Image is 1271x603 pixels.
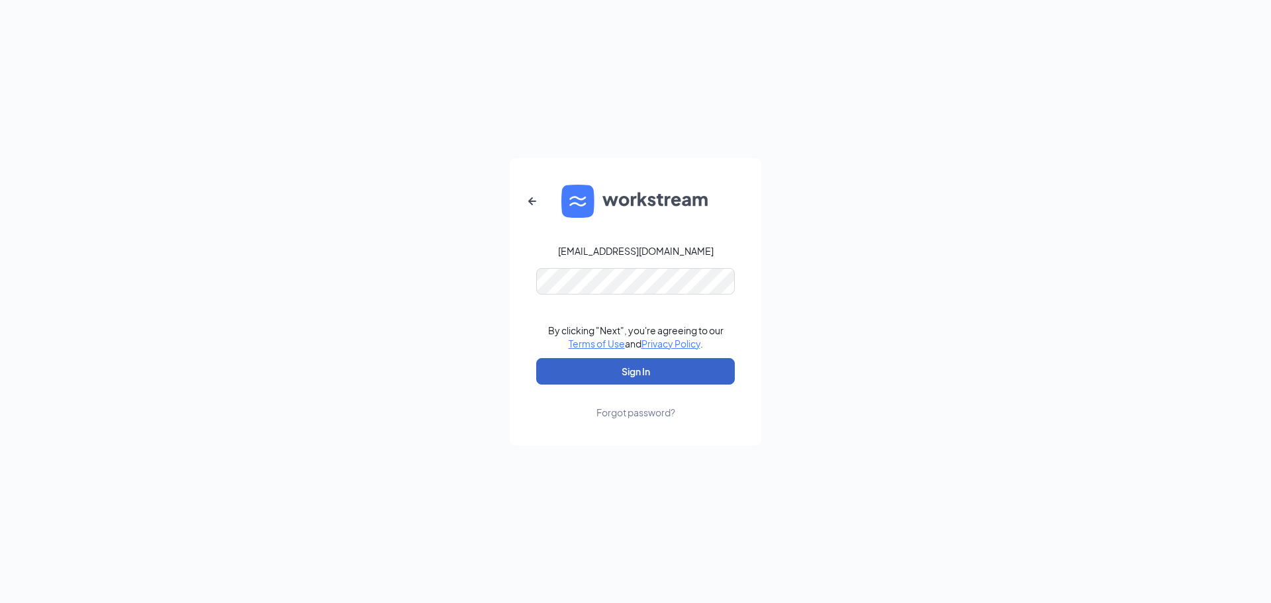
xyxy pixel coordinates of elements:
[548,324,724,350] div: By clicking "Next", you're agreeing to our and .
[641,338,700,349] a: Privacy Policy
[558,244,714,257] div: [EMAIL_ADDRESS][DOMAIN_NAME]
[569,338,625,349] a: Terms of Use
[596,406,675,419] div: Forgot password?
[524,193,540,209] svg: ArrowLeftNew
[596,385,675,419] a: Forgot password?
[516,185,548,217] button: ArrowLeftNew
[561,185,710,218] img: WS logo and Workstream text
[536,358,735,385] button: Sign In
